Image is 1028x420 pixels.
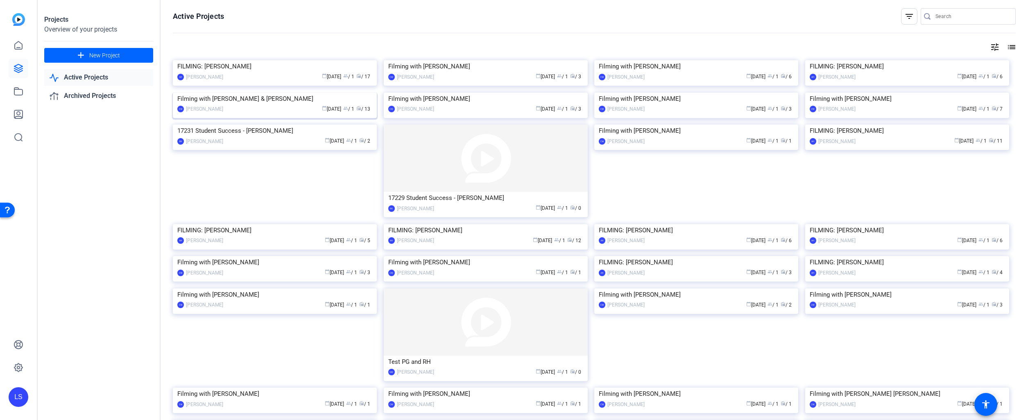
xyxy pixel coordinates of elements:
[746,106,751,111] span: calendar_today
[746,138,765,144] span: [DATE]
[781,269,786,274] span: radio
[322,106,341,112] span: [DATE]
[599,60,794,73] div: Filming with [PERSON_NAME]
[554,238,565,243] span: / 1
[346,302,351,306] span: group
[781,237,786,242] span: radio
[177,138,184,145] div: RK
[536,401,555,407] span: [DATE]
[781,302,792,308] span: / 2
[557,270,568,275] span: / 1
[599,270,605,276] div: AH
[978,270,990,275] span: / 1
[607,301,645,309] div: [PERSON_NAME]
[810,74,816,80] div: AH
[818,400,856,409] div: [PERSON_NAME]
[397,236,434,245] div: [PERSON_NAME]
[746,237,751,242] span: calendar_today
[989,138,1003,144] span: / 11
[781,73,786,78] span: radio
[570,401,575,406] span: radio
[992,237,996,242] span: radio
[186,301,223,309] div: [PERSON_NAME]
[44,15,153,25] div: Projects
[781,106,792,112] span: / 3
[570,106,581,112] span: / 3
[346,138,351,143] span: group
[557,369,568,375] span: / 1
[978,106,990,112] span: / 1
[781,238,792,243] span: / 6
[989,138,994,143] span: radio
[343,106,354,112] span: / 1
[356,74,370,79] span: / 17
[356,106,370,112] span: / 13
[810,60,1005,73] div: FILMING: [PERSON_NAME]
[177,237,184,244] div: AH
[570,269,575,274] span: radio
[599,224,794,236] div: FILMING: [PERSON_NAME]
[557,74,568,79] span: / 1
[186,400,223,409] div: [PERSON_NAME]
[186,73,223,81] div: [PERSON_NAME]
[388,74,395,80] div: CW
[536,269,541,274] span: calendar_today
[388,388,583,400] div: Filming with [PERSON_NAME]
[343,74,354,79] span: / 1
[957,302,976,308] span: [DATE]
[325,138,344,144] span: [DATE]
[957,238,976,243] span: [DATE]
[322,106,327,111] span: calendar_today
[599,388,794,400] div: Filming with [PERSON_NAME]
[356,106,361,111] span: radio
[186,236,223,245] div: [PERSON_NAME]
[746,74,765,79] span: [DATE]
[957,73,962,78] span: calendar_today
[536,73,541,78] span: calendar_today
[325,270,344,275] span: [DATE]
[570,205,575,210] span: radio
[388,401,395,408] div: CW
[346,138,357,144] span: / 1
[1006,42,1016,52] mat-icon: list
[177,93,372,105] div: Filming with [PERSON_NAME] & [PERSON_NAME]
[976,138,980,143] span: group
[359,138,370,144] span: / 2
[781,138,792,144] span: / 1
[599,74,605,80] div: CW
[810,224,1005,236] div: FILMING: [PERSON_NAME]
[9,387,28,407] div: LS
[768,106,779,112] span: / 1
[599,401,605,408] div: CW
[607,105,645,113] div: [PERSON_NAME]
[325,238,344,243] span: [DATE]
[557,369,562,374] span: group
[957,269,962,274] span: calendar_today
[359,238,370,243] span: / 5
[818,73,856,81] div: [PERSON_NAME]
[768,401,779,407] span: / 1
[346,269,351,274] span: group
[570,73,575,78] span: radio
[343,73,348,78] span: group
[177,256,372,268] div: Filming with [PERSON_NAME]
[607,400,645,409] div: [PERSON_NAME]
[325,401,344,407] span: [DATE]
[810,93,1005,105] div: Filming with [PERSON_NAME]
[957,401,962,406] span: calendar_today
[781,74,792,79] span: / 6
[957,106,962,111] span: calendar_today
[990,42,1000,52] mat-icon: tune
[992,106,996,111] span: radio
[570,205,581,211] span: / 0
[359,270,370,275] span: / 3
[935,11,1009,21] input: Search
[322,74,341,79] span: [DATE]
[607,236,645,245] div: [PERSON_NAME]
[536,205,541,210] span: calendar_today
[397,269,434,277] div: [PERSON_NAME]
[768,106,772,111] span: group
[992,74,1003,79] span: / 6
[536,205,555,211] span: [DATE]
[607,73,645,81] div: [PERSON_NAME]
